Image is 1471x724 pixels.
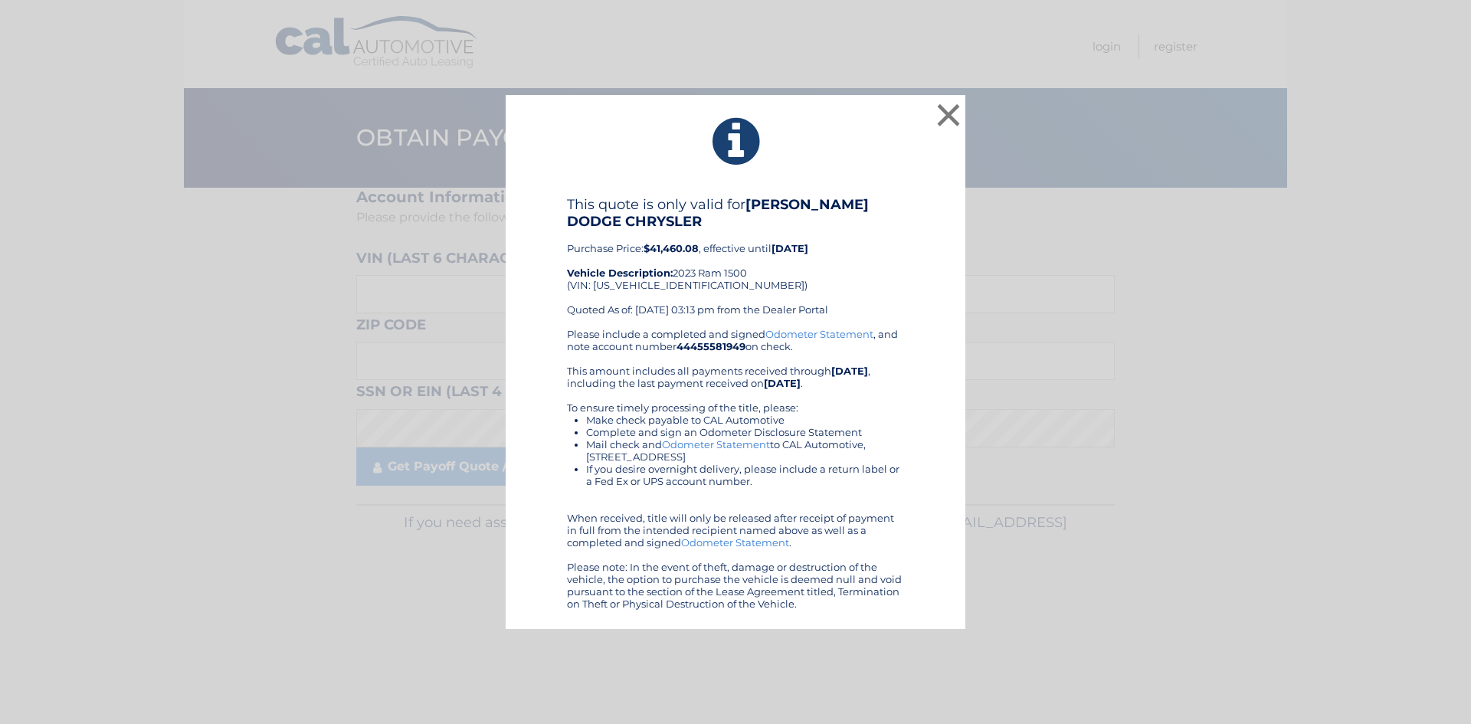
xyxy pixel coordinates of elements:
[586,438,904,463] li: Mail check and to CAL Automotive, [STREET_ADDRESS]
[677,340,745,352] b: 44455581949
[933,100,964,130] button: ×
[586,414,904,426] li: Make check payable to CAL Automotive
[567,196,869,230] b: [PERSON_NAME] DODGE CHRYSLER
[764,377,801,389] b: [DATE]
[567,267,673,279] strong: Vehicle Description:
[662,438,770,450] a: Odometer Statement
[567,328,904,610] div: Please include a completed and signed , and note account number on check. This amount includes al...
[586,463,904,487] li: If you desire overnight delivery, please include a return label or a Fed Ex or UPS account number.
[772,242,808,254] b: [DATE]
[644,242,699,254] b: $41,460.08
[567,196,904,230] h4: This quote is only valid for
[586,426,904,438] li: Complete and sign an Odometer Disclosure Statement
[765,328,873,340] a: Odometer Statement
[567,196,904,328] div: Purchase Price: , effective until 2023 Ram 1500 (VIN: [US_VEHICLE_IDENTIFICATION_NUMBER]) Quoted ...
[831,365,868,377] b: [DATE]
[681,536,789,549] a: Odometer Statement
